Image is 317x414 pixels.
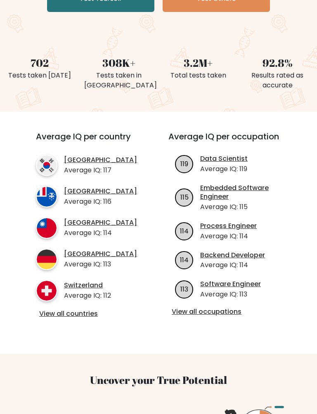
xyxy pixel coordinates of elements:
text: 114 [180,226,189,236]
a: [GEOGRAPHIC_DATA] [64,250,137,259]
h3: Uncover your True Potential [15,374,302,386]
a: Switzerland [64,281,111,290]
a: Embedded Software Engineer [200,184,291,201]
text: 113 [180,285,188,294]
p: Average IQ: 114 [200,231,257,241]
img: country [36,249,57,270]
p: Average IQ: 113 [64,259,137,269]
img: country [36,155,57,176]
text: 114 [180,255,189,265]
img: country [36,186,57,207]
div: Tests taken [DATE] [5,71,74,80]
p: Average IQ: 119 [200,164,248,174]
div: 308K+ [84,55,154,71]
text: 115 [180,193,189,202]
img: country [36,217,57,239]
a: [GEOGRAPHIC_DATA] [64,187,137,196]
a: [GEOGRAPHIC_DATA] [64,219,137,227]
div: 92.8% [243,55,312,71]
p: Average IQ: 117 [64,165,137,175]
div: 3.2M+ [163,55,233,71]
div: Tests taken in [GEOGRAPHIC_DATA] [84,71,154,90]
p: Average IQ: 112 [64,291,111,301]
p: Average IQ: 114 [64,228,137,238]
a: View all occupations [172,308,288,316]
a: Process Engineer [200,222,257,231]
a: Backend Developer [200,251,265,260]
img: country [36,280,57,301]
p: Average IQ: 115 [200,202,291,212]
p: Average IQ: 116 [64,197,137,207]
a: Software Engineer [200,280,261,289]
div: 702 [5,55,74,71]
div: Results rated as accurate [243,71,312,90]
a: [GEOGRAPHIC_DATA] [64,156,137,165]
h3: Average IQ per country [36,132,139,151]
p: Average IQ: 113 [200,289,261,299]
h3: Average IQ per occupation [168,132,291,151]
text: 119 [180,159,188,169]
div: Total tests taken [163,71,233,80]
a: Data Scientist [200,155,248,163]
a: View all countries [39,310,135,318]
p: Average IQ: 114 [200,260,265,270]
